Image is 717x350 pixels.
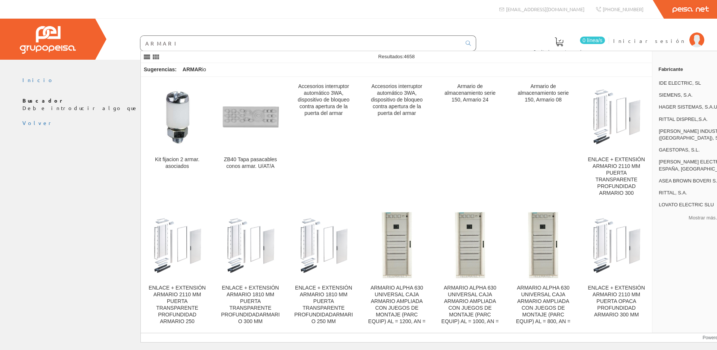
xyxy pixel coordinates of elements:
img: Grupo Peisa [20,26,76,54]
a: ENLACE + EXTENSIÓN ARMARIO 2110 MM PUERTA TRANSPARENTE PROFUNDIDAD ARMARIO 250 ENLACE + EXTENSIÓN... [141,206,214,334]
div: ARMARIO ALPHA 630 UNIVERSAL CAJA ARMARIO AMPLIADA CON JUEGOS DE MONTAJE (PARC EQUIP) AL = 1200, AN = [366,285,427,325]
span: 16 px [9,52,21,58]
span: Pedido actual [534,48,584,55]
div: Armario de almacenamiento serie 150, Armario 08 [513,83,574,103]
a: ENLACE + EXTENSIÓN ARMARIO 1810 MM PUERTA TRANSPARENTE PROFUNDIDADARMARIO 250 MM ENLACE + EXTENSI... [287,206,360,334]
p: Debe introducir algo que buscar [22,97,695,112]
img: ZB40 Tapa pasacables conos armar. U/AT/A [220,86,281,147]
div: ENLACE + EXTENSIÓN ARMARIO 2110 MM PUERTA TRANSPARENTE PROFUNDIDAD ARMARIO 300 [586,156,647,197]
img: Kit fijacion 2 armar. asociados [147,86,208,147]
div: ENLACE + EXTENSIÓN ARMARIO 1810 MM PUERTA TRANSPARENTE PROFUNDIDADARMARIO 250 MM [293,285,354,325]
img: ENLACE + EXTENSIÓN ARMARIO 1810 MM PUERTA TRANSPARENTE PROFUNDIDADARMARIO 300 MM [220,215,281,276]
span: Iniciar sesión [613,37,686,44]
a: Accesorios interruptor automático 3WA, dispositivo de bloqueo contra apertura de la puerta del armar [360,77,433,205]
a: ENLACE + EXTENSIÓN ARMARIO 2110 MM PUERTA TRANSPARENTE PROFUNDIDAD ARMARIO 300 ENLACE + EXTENSIÓN... [580,77,653,205]
a: Armario de almacenamiento serie 150, Armario 08 [507,77,580,205]
a: ARMARIO ALPHA 630 UNIVERSAL CAJA ARMARIO AMPLIADA CON JUEGOS DE MONTAJE (PARC EQUIP) AL = 1000, A... [434,206,506,334]
div: ARMARIO ALPHA 630 UNIVERSAL CAJA ARMARIO AMPLIADA CON JUEGOS DE MONTAJE (PARC EQUIP) AL = 800, AN = [513,285,574,325]
label: Tamaño de fuente [3,45,46,51]
div: Accesorios interruptor automático 3WA, dispositivo de bloqueo contra apertura de la puerta del armar [293,83,354,117]
input: Buscar ... [140,36,461,51]
div: ENLACE + EXTENSIÓN ARMARIO 2110 MM PUERTA TRANSPARENTE PROFUNDIDAD ARMARIO 250 [147,285,208,325]
div: Sugerencias: [141,65,178,75]
span: 4658 [404,54,415,59]
b: Buscador [22,97,65,104]
div: Armario de almacenamiento serie 150, Armario 24 [440,83,500,103]
a: Back to Top [11,10,40,16]
div: ARMARIO ALPHA 630 UNIVERSAL CAJA ARMARIO AMPLIADA CON JUEGOS DE MONTAJE (PARC EQUIP) AL = 1000, AN = [440,285,500,325]
a: Volver [22,119,54,126]
a: ZB40 Tapa pasacables conos armar. U/AT/A ZB40 Tapa pasacables conos armar. U/AT/A [214,77,287,205]
a: Inicio [22,76,54,83]
a: Accesorios interruptor automático 3WA, dispositivo de bloqueo contra apertura de la puerta del armar [287,77,360,205]
div: ZB40 Tapa pasacables conos armar. U/AT/A [220,156,281,170]
a: Armario de almacenamiento serie 150, Armario 24 [434,77,506,205]
h3: Estilo [3,24,109,32]
span: [EMAIL_ADDRESS][DOMAIN_NAME] [506,6,584,12]
img: ARMARIO ALPHA 630 UNIVERSAL CAJA ARMARIO AMPLIADA CON JUEGOS DE MONTAJE (PARC EQUIP) AL = 1000, AN = [454,212,486,279]
a: Iniciar sesión [613,31,704,38]
a: Kit fijacion 2 armar. asociados Kit fijacion 2 armar. asociados [141,77,214,205]
a: ARMARIO ALPHA 630 UNIVERSAL CAJA ARMARIO AMPLIADA CON JUEGOS DE MONTAJE (PARC EQUIP) AL = 1200, A... [360,206,433,334]
a: ARMARIO ALPHA 630 UNIVERSAL CAJA ARMARIO AMPLIADA CON JUEGOS DE MONTAJE (PARC EQUIP) AL = 800, AN... [507,206,580,334]
span: Resultados: [378,54,415,59]
span: 0 línea/s [580,37,605,44]
div: © Grupo Peisa [22,127,695,133]
span: [PHONE_NUMBER] [603,6,643,12]
div: Outline [3,3,109,10]
div: Accesorios interruptor automático 3WA, dispositivo de bloqueo contra apertura de la puerta del armar [366,83,427,117]
img: ARMARIO ALPHA 630 UNIVERSAL CAJA ARMARIO AMPLIADA CON JUEGOS DE MONTAJE (PARC EQUIP) AL = 1200, AN = [381,212,413,279]
div: ENLACE + EXTENSIÓN ARMARIO 2110 MM PUERTA OPACA PROFUNDIDAD ARMARIO 300 MM [586,285,647,318]
a: ENLACE + EXTENSIÓN ARMARIO 1810 MM PUERTA TRANSPARENTE PROFUNDIDADARMARIO 300 MM ENLACE + EXTENSI... [214,206,287,334]
strong: ARMAR [183,66,202,72]
img: ENLACE + EXTENSIÓN ARMARIO 2110 MM PUERTA TRANSPARENTE PROFUNDIDAD ARMARIO 300 [586,86,647,147]
img: ENLACE + EXTENSIÓN ARMARIO 2110 MM PUERTA OPACA PROFUNDIDAD ARMARIO 300 MM [586,215,647,276]
img: ARMARIO ALPHA 630 UNIVERSAL CAJA ARMARIO AMPLIADA CON JUEGOS DE MONTAJE (PARC EQUIP) AL = 800, AN = [528,212,559,279]
img: ENLACE + EXTENSIÓN ARMARIO 2110 MM PUERTA TRANSPARENTE PROFUNDIDAD ARMARIO 250 [147,215,208,276]
img: ENLACE + EXTENSIÓN ARMARIO 1810 MM PUERTA TRANSPARENTE PROFUNDIDADARMARIO 250 MM [293,215,354,276]
a: ENLACE + EXTENSIÓN ARMARIO 2110 MM PUERTA OPACA PROFUNDIDAD ARMARIO 300 MM ENLACE + EXTENSIÓN ARM... [580,206,653,334]
div: io [180,63,209,76]
div: ENLACE + EXTENSIÓN ARMARIO 1810 MM PUERTA TRANSPARENTE PROFUNDIDADARMARIO 300 MM [220,285,281,325]
div: Kit fijacion 2 armar. asociados [147,156,208,170]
